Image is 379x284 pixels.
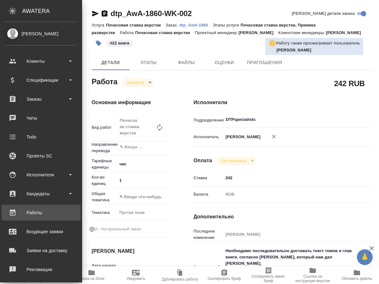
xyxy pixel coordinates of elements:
[223,230,357,239] input: Пустое поле
[246,266,291,284] button: Скопировать мини-бриф
[291,266,335,284] button: Ссылка на инструкции верстки
[101,226,141,232] span: Нотариальный заказ
[278,30,326,35] p: Клиентские менеджеры
[133,59,164,67] span: Этапы
[5,170,77,180] div: Исполнители
[194,264,223,277] p: Комментарий к работе
[92,10,99,17] button: Скопировать ссылку для ЯМессенджера
[247,59,282,67] span: Приглашения
[162,277,198,281] span: Дублировать работу
[126,276,145,281] span: Уведомить
[117,264,168,273] input: ✎ Введи что-нибудь
[5,132,77,142] div: Todo
[5,75,77,85] div: Спецификации
[276,47,360,53] p: Авдеенко Кирилл
[208,276,241,281] span: Скопировать бриф
[5,246,77,255] div: Заявки на доставку
[202,266,246,284] button: Скопировать бриф
[2,205,81,221] a: Работы
[92,124,117,131] p: Вид работ
[92,23,106,27] p: Услуга
[179,22,213,27] a: dtp_AwA-1860
[106,23,165,27] p: Почасовая ставка верстки
[194,213,372,221] h4: Дополнительно
[95,59,126,67] span: Детали
[122,78,154,87] div: В работе
[335,266,379,284] button: Обновить файлы
[125,80,146,85] button: В работе
[2,129,81,145] a: Todo
[292,10,355,17] span: [PERSON_NAME] детали заказа
[194,134,223,140] p: Исполнитель
[357,249,373,265] button: 🙏
[92,247,168,255] h4: [PERSON_NAME]
[194,117,223,123] p: Подразделение
[5,94,77,104] div: Заказы
[342,276,372,281] span: Обновить файлы
[2,224,81,240] a: Входящие заявки
[92,36,105,50] button: Добавить тэг
[5,189,77,198] div: Кандидаты
[2,110,81,126] a: Чаты
[92,141,117,154] p: Направление перевода
[209,59,239,67] span: Оценки
[326,30,366,35] p: [PERSON_NAME]
[2,148,81,164] a: Проекты SC
[119,194,167,200] div: ✎ Введи что-нибудь
[110,40,129,46] p: #22 книга
[223,189,357,200] div: RUB
[5,113,77,123] div: Чаты
[101,10,108,17] button: Скопировать ссылку
[223,173,357,182] input: ✎ Введи что-нибудь
[92,99,168,106] h4: Основная информация
[5,227,77,236] div: Входящие заявки
[79,276,105,281] span: Папка на Drive
[194,191,223,198] p: Валюта
[354,119,355,120] button: Open
[2,243,81,258] a: Заявки на доставку
[92,158,117,170] p: Тарифные единицы
[359,251,370,264] span: 🙏
[195,30,238,35] p: Проектный менеджер
[117,176,168,185] input: ✎ Введи что-нибудь
[105,40,134,45] span: 22 книга
[22,5,82,17] div: AWATERA
[5,208,77,217] div: Работы
[267,130,281,144] button: Удалить исполнителя
[5,56,77,66] div: Клиенты
[5,265,77,274] div: Рекламации
[114,266,158,284] button: Уведомить
[276,40,360,46] p: Работу также просматривает пользователь
[135,30,195,35] p: Почасовая ставка верстки
[194,175,223,181] p: Ставка
[92,210,117,216] p: Тематика
[5,30,77,37] div: [PERSON_NAME]
[92,263,117,275] p: Дата начала работ
[117,159,174,169] div: час
[119,210,167,216] div: Пустое поле
[250,274,287,283] span: Скопировать мини-бриф
[194,228,223,241] p: Последнее изменение
[213,23,241,27] p: Этапы услуги
[294,274,331,283] span: Ссылка на инструкции верстки
[217,157,256,165] div: В работе
[220,158,248,163] button: Не оплачена
[194,99,372,106] h4: Исполнители
[334,78,365,89] h2: 242 RUB
[92,191,117,203] p: Общая тематика
[117,192,174,202] div: ✎ Введи что-нибудь
[276,48,311,52] b: [PERSON_NAME]
[111,9,192,18] a: dtp_AwA-1860-WK-002
[2,262,81,277] a: Рекламации
[119,143,145,151] input: ✎ Введи что-нибудь
[158,266,202,284] button: Дублировать работу
[92,174,117,187] p: Кол-во единиц
[179,23,213,27] p: dtp_AwA-1860
[165,146,166,148] button: Open
[194,157,212,164] h4: Оплата
[69,266,114,284] button: Папка на Drive
[92,75,117,87] h2: Работа
[120,30,135,35] p: Работа
[117,207,174,218] div: Пустое поле
[238,30,278,35] p: [PERSON_NAME]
